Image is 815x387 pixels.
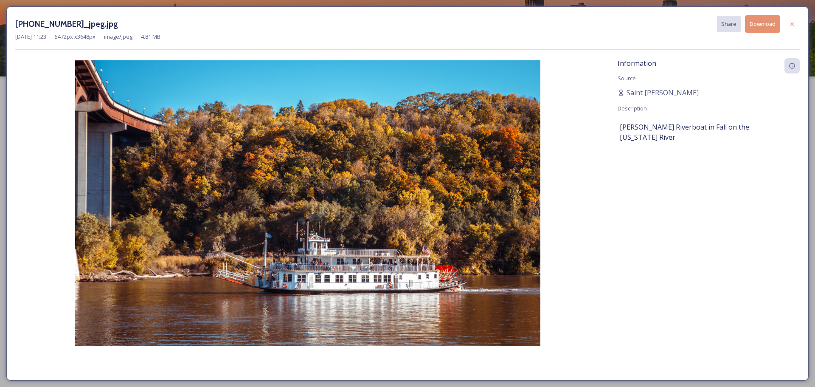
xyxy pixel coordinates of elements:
[717,16,741,32] button: Share
[15,60,600,371] img: 059-3-0830_jpeg.jpg
[627,88,699,98] span: Saint [PERSON_NAME]
[618,105,647,112] span: Description
[141,33,160,41] span: 4.81 MB
[618,59,656,68] span: Information
[15,33,46,41] span: [DATE] 11:23
[745,15,780,33] button: Download
[55,33,96,41] span: 5472 px x 3648 px
[618,74,636,82] span: Source
[620,122,769,142] span: [PERSON_NAME] Riverboat in Fall on the [US_STATE] River
[104,33,132,41] span: image/jpeg
[15,18,118,30] h3: [PHONE_NUMBER]_jpeg.jpg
